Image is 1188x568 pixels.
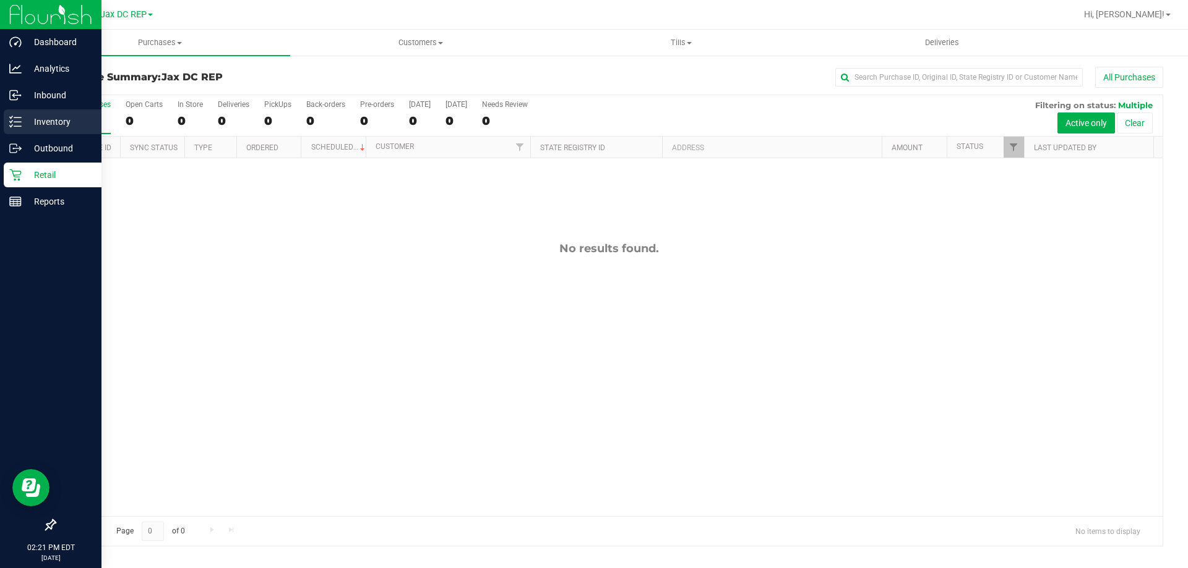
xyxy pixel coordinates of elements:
[1095,67,1163,88] button: All Purchases
[218,100,249,109] div: Deliveries
[551,37,811,48] span: Tills
[126,100,163,109] div: Open Carts
[6,542,96,553] p: 02:21 PM EDT
[22,167,96,182] p: Retail
[9,89,22,101] inline-svg: Inbound
[9,195,22,208] inline-svg: Reports
[892,143,923,152] a: Amount
[9,36,22,48] inline-svg: Dashboard
[9,169,22,181] inline-svg: Retail
[409,114,431,128] div: 0
[1117,112,1153,134] button: Clear
[30,30,290,56] a: Purchases
[12,469,49,506] iframe: Resource center
[291,37,550,48] span: Customers
[1065,522,1150,540] span: No items to display
[22,61,96,76] p: Analytics
[194,143,212,152] a: Type
[957,142,983,151] a: Status
[126,114,163,128] div: 0
[376,142,414,151] a: Customer
[22,194,96,209] p: Reports
[22,141,96,156] p: Outbound
[178,100,203,109] div: In Store
[812,30,1072,56] a: Deliveries
[540,143,605,152] a: State Registry ID
[9,142,22,155] inline-svg: Outbound
[161,71,223,83] span: Jax DC REP
[409,100,431,109] div: [DATE]
[264,100,291,109] div: PickUps
[6,553,96,562] p: [DATE]
[178,114,203,128] div: 0
[130,143,178,152] a: Sync Status
[1004,137,1024,158] a: Filter
[30,37,290,48] span: Purchases
[100,9,147,20] span: Jax DC REP
[835,68,1083,87] input: Search Purchase ID, Original ID, State Registry ID or Customer Name...
[55,242,1163,255] div: No results found.
[54,72,424,83] h3: Purchase Summary:
[482,100,528,109] div: Needs Review
[306,100,345,109] div: Back-orders
[445,100,467,109] div: [DATE]
[22,35,96,49] p: Dashboard
[482,114,528,128] div: 0
[551,30,811,56] a: Tills
[662,137,882,158] th: Address
[9,62,22,75] inline-svg: Analytics
[306,114,345,128] div: 0
[106,522,195,541] span: Page of 0
[1034,143,1096,152] a: Last Updated By
[290,30,551,56] a: Customers
[510,137,530,158] a: Filter
[9,116,22,128] inline-svg: Inventory
[360,114,394,128] div: 0
[311,143,368,151] a: Scheduled
[264,114,291,128] div: 0
[22,114,96,129] p: Inventory
[1084,9,1164,19] span: Hi, [PERSON_NAME]!
[1057,112,1115,134] button: Active only
[908,37,976,48] span: Deliveries
[1035,100,1116,110] span: Filtering on status:
[360,100,394,109] div: Pre-orders
[22,88,96,103] p: Inbound
[445,114,467,128] div: 0
[246,143,278,152] a: Ordered
[218,114,249,128] div: 0
[1118,100,1153,110] span: Multiple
